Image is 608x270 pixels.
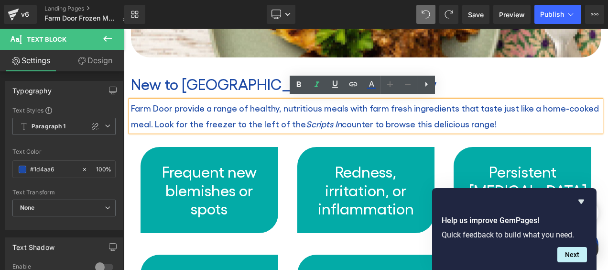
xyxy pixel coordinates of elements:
a: Preview [493,5,531,24]
h3: Redness, irritation, or inflammation [189,134,296,189]
button: More [585,5,604,24]
button: Publish [534,5,581,24]
button: Next question [557,247,587,262]
a: Landing Pages [44,5,136,12]
div: % [92,161,115,178]
div: Text Transform [12,189,116,196]
a: v6 [4,5,37,24]
div: Help us improve GemPages! [442,196,587,262]
div: Typography [12,81,52,95]
i: Scripts In [182,90,218,100]
div: v6 [19,8,31,21]
div: Text Styles [12,106,116,114]
p: Quick feedback to build what you need. [442,230,587,239]
button: Redo [439,5,458,24]
b: Paragraph 1 [32,123,66,131]
button: Hide survey [575,196,587,207]
span: Text Block [27,35,66,43]
span: Preview [499,10,525,20]
h3: Persistent [MEDICAL_DATA] or flakiness [345,134,452,189]
span: Save [468,10,484,20]
h3: Frequent new blemishes or spots [32,134,139,189]
input: Color [30,164,77,175]
div: Text Color [12,148,116,155]
div: Text Shadow [12,238,54,251]
p: Farm Door provide a range of healthy, nutritious meals with farm fresh ingredients that taste jus... [7,72,477,103]
span: Publish [540,11,564,18]
a: Design [64,50,126,71]
h2: New to [GEOGRAPHIC_DATA] UFS Pharmacy [7,46,477,64]
h2: Help us improve GemPages! [442,215,587,226]
span: Farm Door Frozen Meals [44,14,118,22]
a: New Library [124,5,145,24]
b: None [20,204,35,211]
button: Undo [416,5,435,24]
